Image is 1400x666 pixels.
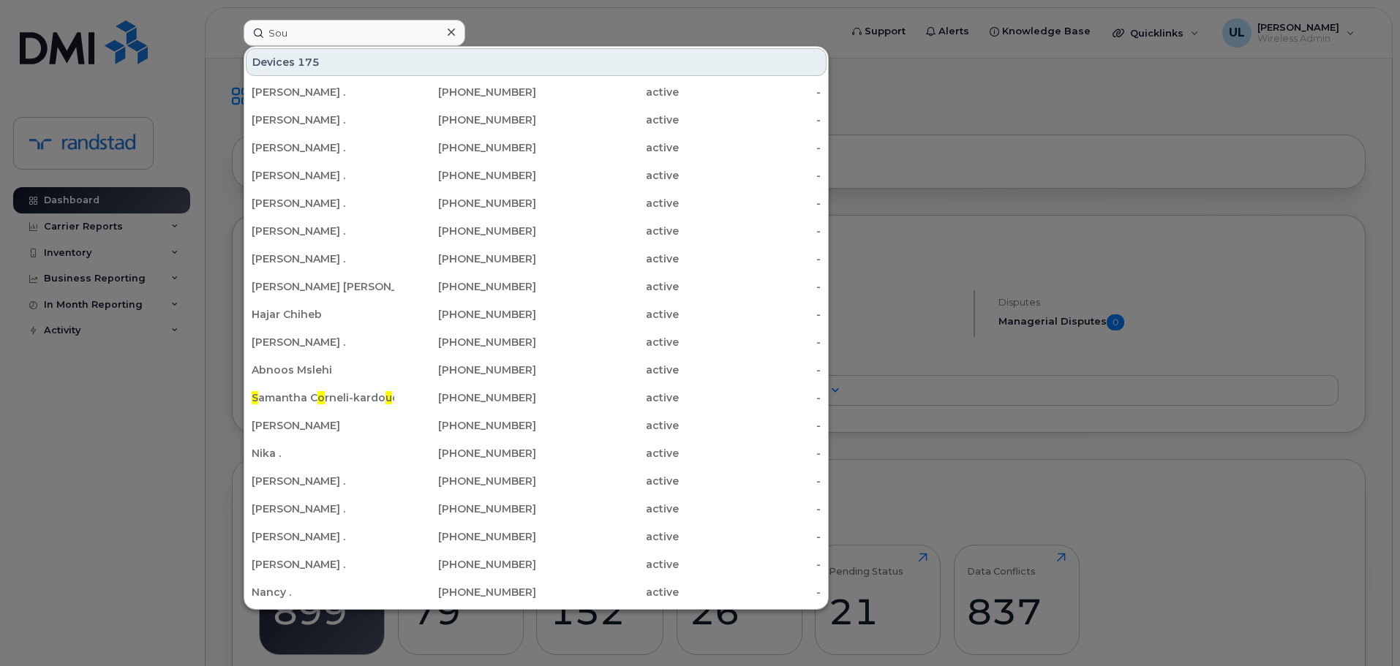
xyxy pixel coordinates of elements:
[246,48,827,76] div: Devices
[679,224,821,238] div: -
[252,391,258,404] span: S
[252,418,394,433] div: [PERSON_NAME]
[317,391,325,404] span: o
[252,85,394,99] div: [PERSON_NAME] .
[536,140,679,155] div: active
[252,557,394,572] div: [PERSON_NAME] .
[246,107,827,133] a: [PERSON_NAME] .[PHONE_NUMBER]active-
[252,307,394,322] div: Hajar Chiheb
[252,363,394,377] div: Abnoos Mslehi
[394,85,537,99] div: [PHONE_NUMBER]
[394,529,537,544] div: [PHONE_NUMBER]
[246,273,827,300] a: [PERSON_NAME] [PERSON_NAME] Dza[PHONE_NUMBER]active-
[252,529,394,544] div: [PERSON_NAME] .
[252,446,394,461] div: Nika .
[679,251,821,266] div: -
[394,557,537,572] div: [PHONE_NUMBER]
[394,140,537,155] div: [PHONE_NUMBER]
[252,502,394,516] div: [PERSON_NAME] .
[394,168,537,183] div: [PHONE_NUMBER]
[246,190,827,216] a: [PERSON_NAME] .[PHONE_NUMBER]active-
[536,279,679,294] div: active
[252,279,394,294] div: [PERSON_NAME] [PERSON_NAME] D za
[394,363,537,377] div: [PHONE_NUMBER]
[536,224,679,238] div: active
[252,585,394,599] div: Nancy .
[536,196,679,211] div: active
[394,418,537,433] div: [PHONE_NUMBER]
[252,196,394,211] div: [PERSON_NAME] .
[536,113,679,127] div: active
[679,418,821,433] div: -
[679,307,821,322] div: -
[252,251,394,266] div: [PERSON_NAME] .
[679,113,821,127] div: -
[246,412,827,439] a: [PERSON_NAME][PHONE_NUMBER]active-
[679,140,821,155] div: -
[246,218,827,244] a: [PERSON_NAME] .[PHONE_NUMBER]active-
[394,307,537,322] div: [PHONE_NUMBER]
[252,140,394,155] div: [PERSON_NAME] .
[246,607,827,633] a: [PERSON_NAME][PHONE_NUMBER]active-
[246,329,827,355] a: [PERSON_NAME] .[PHONE_NUMBER]active-
[536,85,679,99] div: active
[246,162,827,189] a: [PERSON_NAME] .[PHONE_NUMBER]active-
[536,585,679,599] div: active
[246,579,827,605] a: Nancy .[PHONE_NUMBER]active-
[536,502,679,516] div: active
[394,335,537,349] div: [PHONE_NUMBER]
[536,529,679,544] div: active
[679,557,821,572] div: -
[536,390,679,405] div: active
[679,585,821,599] div: -
[246,468,827,494] a: [PERSON_NAME] .[PHONE_NUMBER]active-
[536,418,679,433] div: active
[385,391,392,404] span: u
[394,224,537,238] div: [PHONE_NUMBER]
[252,335,394,349] div: [PERSON_NAME] .
[536,335,679,349] div: active
[252,474,394,488] div: [PERSON_NAME] .
[679,363,821,377] div: -
[246,246,827,272] a: [PERSON_NAME] .[PHONE_NUMBER]active-
[394,446,537,461] div: [PHONE_NUMBER]
[246,135,827,161] a: [PERSON_NAME] .[PHONE_NUMBER]active-
[394,390,537,405] div: [PHONE_NUMBER]
[394,251,537,266] div: [PHONE_NUMBER]
[679,85,821,99] div: -
[536,474,679,488] div: active
[679,390,821,405] div: -
[679,168,821,183] div: -
[246,357,827,383] a: Abnoos Mslehi[PHONE_NUMBER]active-
[394,502,537,516] div: [PHONE_NUMBER]
[394,113,537,127] div: [PHONE_NUMBER]
[679,529,821,544] div: -
[679,335,821,349] div: -
[252,224,394,238] div: [PERSON_NAME] .
[246,551,827,578] a: [PERSON_NAME] .[PHONE_NUMBER]active-
[252,168,394,183] div: [PERSON_NAME] .
[536,307,679,322] div: active
[679,474,821,488] div: -
[394,196,537,211] div: [PHONE_NUMBER]
[298,55,320,69] span: 175
[394,585,537,599] div: [PHONE_NUMBER]
[679,279,821,294] div: -
[252,390,394,405] div: amantha C rneli-kardo che
[394,474,537,488] div: [PHONE_NUMBER]
[246,440,827,466] a: Nika .[PHONE_NUMBER]active-
[252,113,394,127] div: [PERSON_NAME] .
[246,523,827,550] a: [PERSON_NAME] .[PHONE_NUMBER]active-
[679,446,821,461] div: -
[536,363,679,377] div: active
[246,301,827,328] a: Hajar Chiheb[PHONE_NUMBER]active-
[536,557,679,572] div: active
[536,446,679,461] div: active
[536,168,679,183] div: active
[394,279,537,294] div: [PHONE_NUMBER]
[246,496,827,522] a: [PERSON_NAME] .[PHONE_NUMBER]active-
[246,385,827,411] a: Samantha Corneli-kardouche[PHONE_NUMBER]active-
[679,502,821,516] div: -
[679,196,821,211] div: -
[246,79,827,105] a: [PERSON_NAME] .[PHONE_NUMBER]active-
